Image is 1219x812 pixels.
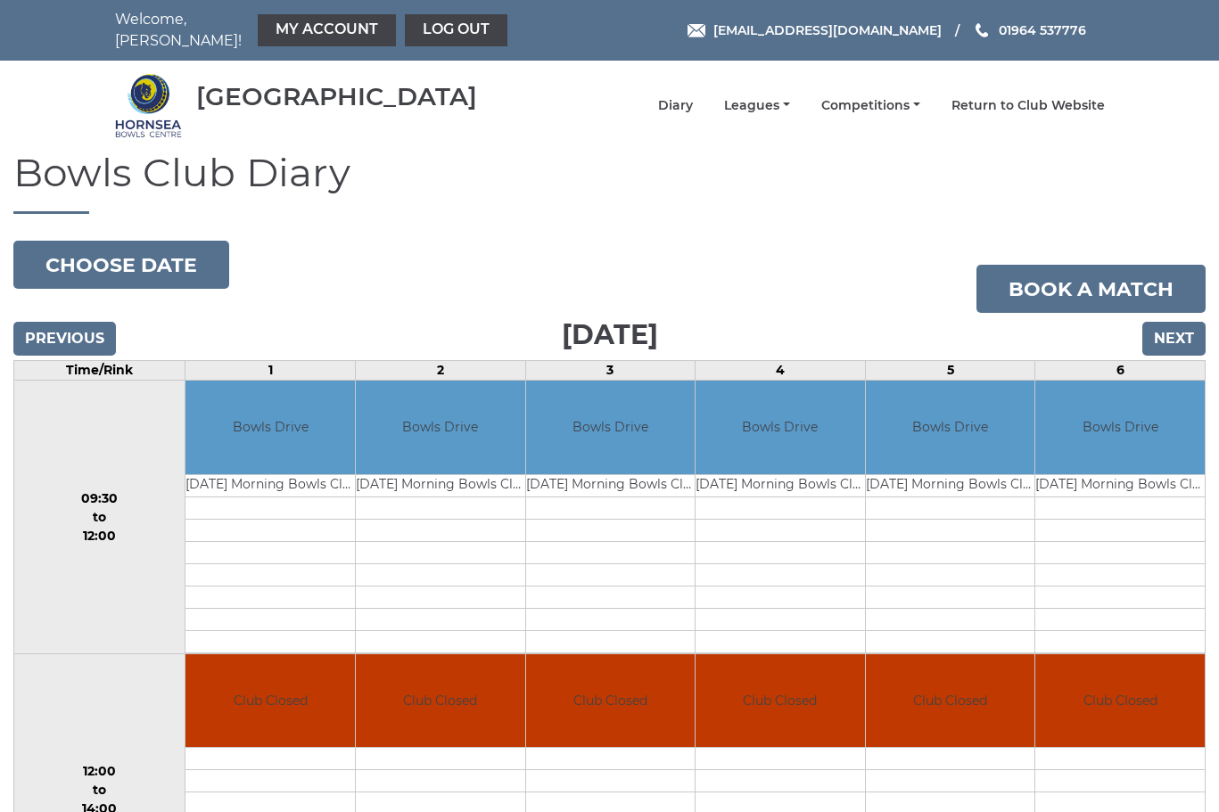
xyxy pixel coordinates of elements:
[1142,322,1206,356] input: Next
[951,97,1105,114] a: Return to Club Website
[658,97,693,114] a: Diary
[866,381,1035,474] td: Bowls Drive
[13,241,229,289] button: Choose date
[356,381,525,474] td: Bowls Drive
[865,361,1035,381] td: 5
[185,474,355,496] td: [DATE] Morning Bowls Club
[696,361,866,381] td: 4
[696,381,865,474] td: Bowls Drive
[1035,381,1205,474] td: Bowls Drive
[115,72,182,139] img: Hornsea Bowls Centre
[13,151,1206,214] h1: Bowls Club Diary
[356,474,525,496] td: [DATE] Morning Bowls Club
[185,381,355,474] td: Bowls Drive
[688,21,942,40] a: Email [EMAIL_ADDRESS][DOMAIN_NAME]
[525,361,696,381] td: 3
[866,474,1035,496] td: [DATE] Morning Bowls Club
[973,21,1086,40] a: Phone us 01964 537776
[185,361,356,381] td: 1
[196,83,477,111] div: [GEOGRAPHIC_DATA]
[696,654,865,748] td: Club Closed
[526,654,696,748] td: Club Closed
[999,22,1086,38] span: 01964 537776
[866,654,1035,748] td: Club Closed
[115,9,512,52] nav: Welcome, [PERSON_NAME]!
[1035,361,1206,381] td: 6
[1035,654,1205,748] td: Club Closed
[14,361,185,381] td: Time/Rink
[724,97,790,114] a: Leagues
[976,265,1206,313] a: Book a match
[258,14,396,46] a: My Account
[688,24,705,37] img: Email
[185,654,355,748] td: Club Closed
[526,474,696,496] td: [DATE] Morning Bowls Club
[976,23,988,37] img: Phone us
[713,22,942,38] span: [EMAIL_ADDRESS][DOMAIN_NAME]
[696,474,865,496] td: [DATE] Morning Bowls Club
[356,654,525,748] td: Club Closed
[405,14,507,46] a: Log out
[13,322,116,356] input: Previous
[821,97,920,114] a: Competitions
[356,361,526,381] td: 2
[526,381,696,474] td: Bowls Drive
[1035,474,1205,496] td: [DATE] Morning Bowls Club
[14,381,185,654] td: 09:30 to 12:00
